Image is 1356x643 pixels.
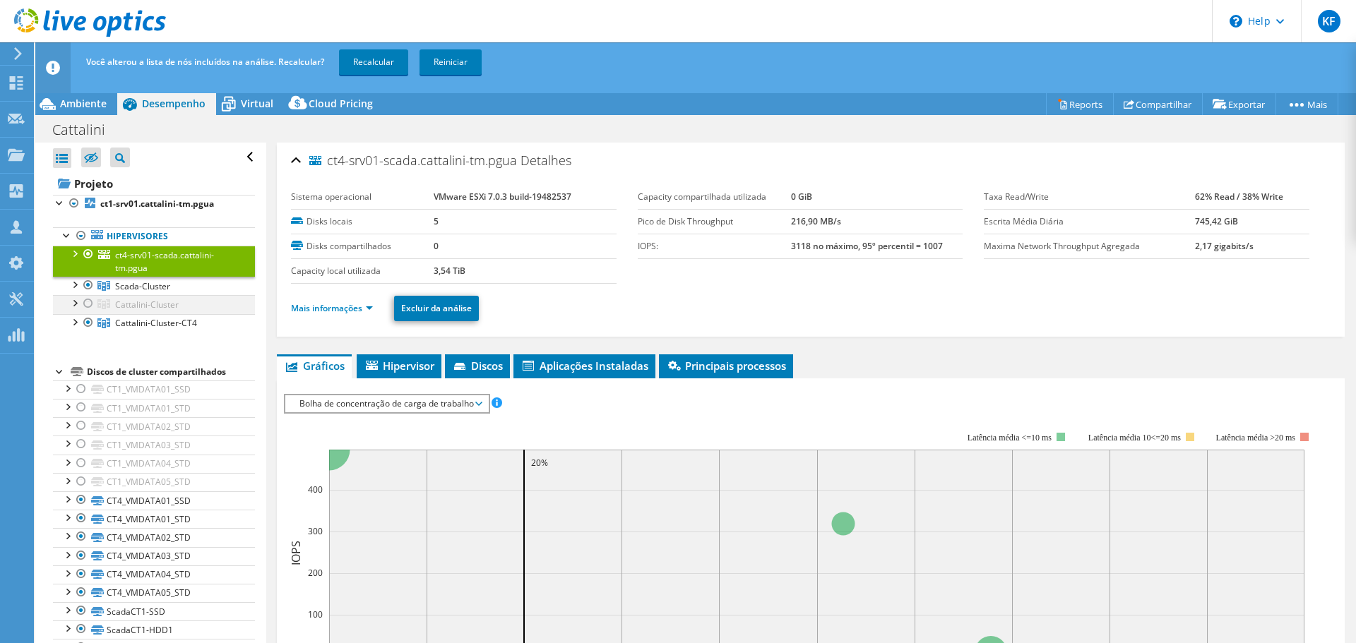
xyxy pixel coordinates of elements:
text: IOPS [288,541,304,565]
b: 5 [434,215,439,227]
a: ct4-srv01-scada.cattalini-tm.pgua [53,246,255,277]
a: CT4_VMDATA02_STD [53,528,255,546]
tspan: Latência média 10<=20 ms [1088,433,1181,443]
text: 300 [308,525,323,537]
a: CT4_VMDATA04_STD [53,565,255,584]
span: KF [1318,10,1340,32]
b: 745,42 GiB [1195,215,1238,227]
text: 400 [308,483,323,495]
a: CT1_VMDATA03_STD [53,435,255,454]
label: Disks compartilhados [291,239,434,253]
div: Discos de cluster compartilhados [87,363,255,380]
a: Excluir da análise [394,296,479,321]
span: Você alterou a lista de nós incluídos na análise. Recalcular? [86,56,324,68]
span: ct4-srv01-scada.cattalini-tm.pgua [115,249,214,274]
label: Taxa Read/Write [984,190,1195,204]
label: Disks locais [291,215,434,229]
a: CT4_VMDATA01_STD [53,510,255,528]
a: Cattalini-Cluster [53,295,255,313]
a: Cattalini-Cluster-CT4 [53,314,255,332]
text: 20% [531,457,548,469]
a: Recalcular [339,49,408,75]
label: Capacity compartilhada utilizada [638,190,791,204]
h1: Cattalini [46,122,127,138]
a: Scada-Cluster [53,277,255,295]
text: 200 [308,567,323,579]
label: IOPS: [638,239,791,253]
span: Hipervisor [364,359,434,373]
a: CT1_VMDATA04_STD [53,455,255,473]
b: 3,54 TiB [434,265,465,277]
a: Compartilhar [1113,93,1203,115]
a: ct1-srv01.cattalini-tm.pgua [53,195,255,213]
a: Projeto [53,172,255,195]
span: Cattalini-Cluster [115,299,179,311]
a: Mais [1275,93,1338,115]
a: CT1_VMDATA02_STD [53,417,255,435]
span: Principais processos [666,359,786,373]
b: VMware ESXi 7.0.3 build-19482537 [434,191,571,203]
b: ct1-srv01.cattalini-tm.pgua [100,198,214,210]
a: Reiniciar [420,49,482,75]
a: CT4_VMDATA03_STD [53,547,255,565]
a: CT4_VMDATA05_STD [53,584,255,602]
span: Cloud Pricing [309,97,373,110]
label: Sistema operacional [291,190,434,204]
a: ScadaCT1-HDD1 [53,620,255,639]
a: CT1_VMDATA01_STD [53,399,255,417]
span: Bolha de concentração de carga de trabalho [292,395,481,412]
span: Ambiente [60,97,107,110]
span: Desempenho [142,97,206,110]
span: Scada-Cluster [115,280,170,292]
a: CT1_VMDATA05_STD [53,473,255,491]
span: Aplicações Instaladas [521,359,648,373]
label: Escrita Média Diária [984,215,1195,229]
a: Hipervisores [53,227,255,246]
b: 2,17 gigabits/s [1195,240,1254,252]
label: Maxima Network Throughput Agregada [984,239,1195,253]
a: Reports [1046,93,1114,115]
a: CT4_VMDATA01_SSD [53,491,255,510]
b: 3118 no máximo, 95º percentil = 1007 [791,240,943,252]
b: 216,90 MB/s [791,215,841,227]
label: Capacity local utilizada [291,264,434,278]
tspan: Latência média <=10 ms [968,433,1052,443]
svg: \n [1230,15,1242,28]
span: ct4-srv01-scada.cattalini-tm.pgua [309,154,517,168]
span: Gráficos [284,359,345,373]
a: ScadaCT1-SSD [53,602,255,620]
b: 0 [434,240,439,252]
text: 100 [308,608,323,620]
a: CT1_VMDATA01_SSD [53,380,255,399]
a: Exportar [1202,93,1276,115]
b: 62% Read / 38% Write [1195,191,1283,203]
text: Latência média >20 ms [1216,433,1296,443]
a: Mais informações [291,302,373,314]
span: Discos [452,359,503,373]
b: 0 GiB [791,191,812,203]
span: Detalhes [521,152,571,169]
span: Virtual [241,97,273,110]
span: Cattalini-Cluster-CT4 [115,317,197,329]
label: Pico de Disk Throughput [638,215,791,229]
